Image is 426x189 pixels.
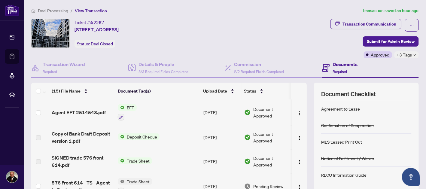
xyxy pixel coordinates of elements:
[342,19,397,29] div: Transaction Communication
[52,109,106,116] span: Agent EFT 2514543.pdf
[139,69,189,74] span: 3/3 Required Fields Completed
[91,41,113,47] span: Deal Closed
[363,36,419,47] button: Submit for Admin Review
[410,23,414,27] span: ellipsis
[124,104,137,111] span: EFT
[297,136,302,140] img: Logo
[75,19,104,26] div: Ticket #:
[297,160,302,164] img: Logo
[75,40,115,48] div: Status:
[49,83,115,99] th: (15) File Name
[321,172,367,178] div: RECO Information Guide
[38,8,68,14] span: Deal Processing
[333,69,347,74] span: Required
[297,111,302,116] img: Logo
[118,104,137,120] button: Status IconEFT
[43,61,85,68] h4: Transaction Wizard
[295,108,304,117] button: Logo
[397,51,412,58] span: +3 Tags
[201,99,242,125] td: [DATE]
[234,69,284,74] span: 2/2 Required Fields Completed
[124,133,160,140] span: Deposit Cheque
[201,125,242,149] td: [DATE]
[115,83,201,99] th: Document Tag(s)
[118,133,124,140] img: Status Icon
[52,88,81,94] span: (15) File Name
[253,106,291,119] span: Document Approved
[118,133,160,140] button: Status IconDeposit Cheque
[31,9,35,13] span: home
[321,122,374,129] div: Confirmation of Cooperation
[52,154,113,169] span: SIGNED trade 576 front 614.pdf
[203,88,227,94] span: Upload Date
[321,139,362,145] div: MLS Leased Print Out
[321,90,376,98] span: Document Checklist
[295,157,304,166] button: Logo
[371,51,390,58] span: Approved
[124,157,152,164] span: Trade Sheet
[244,134,251,141] img: Document Status
[253,155,291,168] span: Document Approved
[244,109,251,116] img: Document Status
[75,26,119,33] span: [STREET_ADDRESS]
[6,171,18,183] img: Profile Icon
[124,178,152,185] span: Trade Sheet
[253,131,291,144] span: Document Approved
[118,178,124,185] img: Status Icon
[244,158,251,165] img: Document Status
[91,20,104,25] span: 52287
[362,7,419,14] article: Transaction saved an hour ago
[321,105,360,112] div: Agreement to Lease
[43,69,57,74] span: Required
[118,104,124,111] img: Status Icon
[71,7,72,14] li: /
[5,5,19,16] img: logo
[333,61,358,68] h4: Documents
[201,149,242,173] td: [DATE]
[402,168,420,186] button: Open asap
[244,88,256,94] span: Status
[52,130,113,145] span: Copy of Bank Draft Deposit version 1.pdf
[118,157,152,164] button: Status IconTrade Sheet
[413,53,416,56] span: down
[367,37,415,46] span: Submit for Admin Review
[201,83,242,99] th: Upload Date
[139,61,189,68] h4: Details & People
[242,83,293,99] th: Status
[118,157,124,164] img: Status Icon
[321,155,374,162] div: Notice of Fulfillment / Waiver
[75,8,107,14] span: View Transaction
[234,61,284,68] h4: Commission
[32,19,69,47] img: IMG-C12281381_1.jpg
[330,19,401,29] button: Transaction Communication
[295,133,304,142] button: Logo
